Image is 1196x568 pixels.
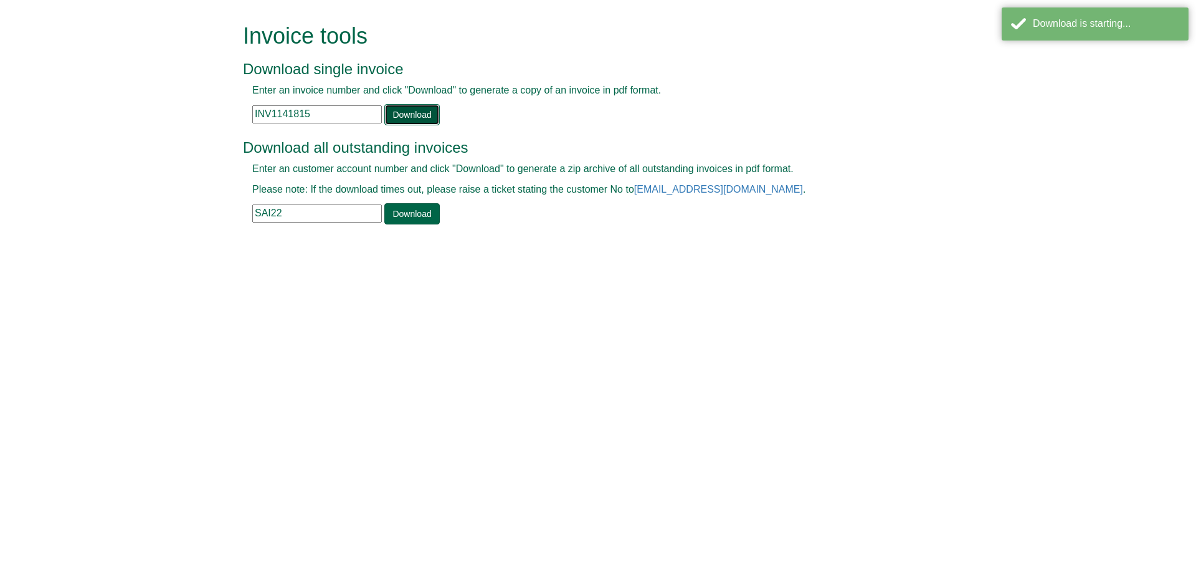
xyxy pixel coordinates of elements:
input: e.g. INV1234 [252,105,382,123]
a: Download [384,104,439,125]
p: Enter an invoice number and click "Download" to generate a copy of an invoice in pdf format. [252,84,916,98]
p: Enter an customer account number and click "Download" to generate a zip archive of all outstandin... [252,162,916,176]
p: Please note: If the download times out, please raise a ticket stating the customer No to . [252,183,916,197]
a: Download [384,203,439,224]
a: [EMAIL_ADDRESS][DOMAIN_NAME] [634,184,803,195]
h1: Invoice tools [243,24,925,49]
input: e.g. BLA02 [252,205,382,223]
div: Download is starting... [1033,17,1179,31]
h3: Download all outstanding invoices [243,140,925,156]
h3: Download single invoice [243,61,925,77]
